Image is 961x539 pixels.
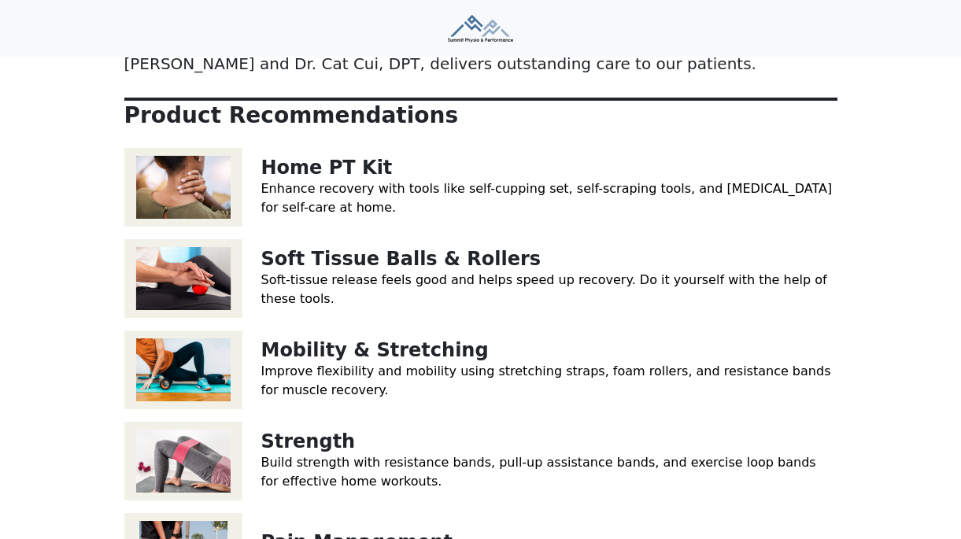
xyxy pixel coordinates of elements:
[261,272,827,306] a: Soft-tissue release feels good and helps speed up recovery. Do it yourself with the help of these...
[124,422,242,500] img: Strength
[448,15,513,42] img: Summit Physio & Performance
[261,248,541,270] a: Soft Tissue Balls & Rollers
[124,102,837,129] p: Product Recommendations
[261,430,356,452] a: Strength
[261,339,489,361] a: Mobility & Stretching
[261,181,833,215] a: Enhance recovery with tools like self-cupping set, self-scraping tools, and [MEDICAL_DATA] for se...
[261,455,816,489] a: Build strength with resistance bands, pull-up assistance bands, and exercise loop bands for effec...
[124,148,242,227] img: Home PT Kit
[124,330,242,409] img: Mobility & Stretching
[124,239,242,318] img: Soft Tissue Balls & Rollers
[261,157,393,179] a: Home PT Kit
[261,364,831,397] a: Improve flexibility and mobility using stretching straps, foam rollers, and resistance bands for ...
